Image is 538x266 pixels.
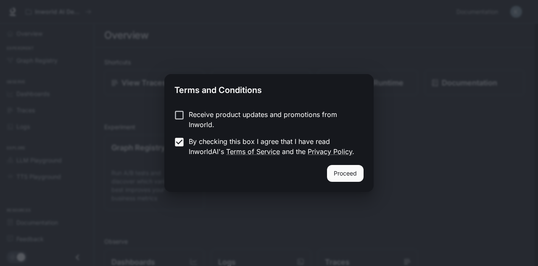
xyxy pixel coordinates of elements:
button: Proceed [327,165,364,182]
p: By checking this box I agree that I have read InworldAI's and the . [189,136,357,157]
a: Privacy Policy [308,147,352,156]
a: Terms of Service [226,147,280,156]
h2: Terms and Conditions [164,74,374,103]
p: Receive product updates and promotions from Inworld. [189,109,357,130]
